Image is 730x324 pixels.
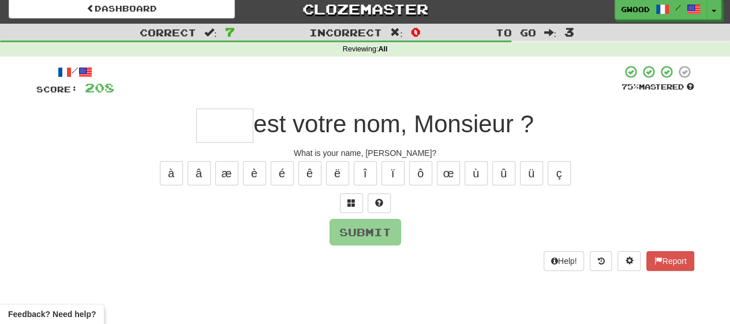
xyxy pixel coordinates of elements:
[160,161,183,185] button: à
[544,28,556,38] span: :
[36,147,694,159] div: What is your name, [PERSON_NAME]?
[225,25,235,39] span: 7
[188,161,211,185] button: â
[646,251,694,271] button: Report
[409,161,432,185] button: ô
[298,161,321,185] button: ê
[204,28,217,38] span: :
[354,161,377,185] button: î
[36,84,78,94] span: Score:
[340,193,363,213] button: Switch sentence to multiple choice alt+p
[309,27,382,38] span: Incorrect
[675,3,681,12] span: /
[368,193,391,213] button: Single letter hint - you only get 1 per sentence and score half the points! alt+h
[564,25,574,39] span: 3
[330,219,401,245] button: Submit
[390,28,403,38] span: :
[140,27,196,38] span: Correct
[548,161,571,185] button: ç
[215,161,238,185] button: æ
[8,308,96,320] span: Open feedback widget
[544,251,585,271] button: Help!
[437,161,460,185] button: œ
[253,110,534,137] span: est votre nom, Monsieur ?
[381,161,405,185] button: ï
[326,161,349,185] button: ë
[378,45,387,53] strong: All
[495,27,536,38] span: To go
[411,25,421,39] span: 0
[520,161,543,185] button: ü
[36,65,114,79] div: /
[492,161,515,185] button: û
[590,251,612,271] button: Round history (alt+y)
[271,161,294,185] button: é
[85,80,114,95] span: 208
[243,161,266,185] button: è
[621,4,650,14] span: gwood
[465,161,488,185] button: ù
[622,82,694,92] div: Mastered
[622,82,639,91] span: 75 %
